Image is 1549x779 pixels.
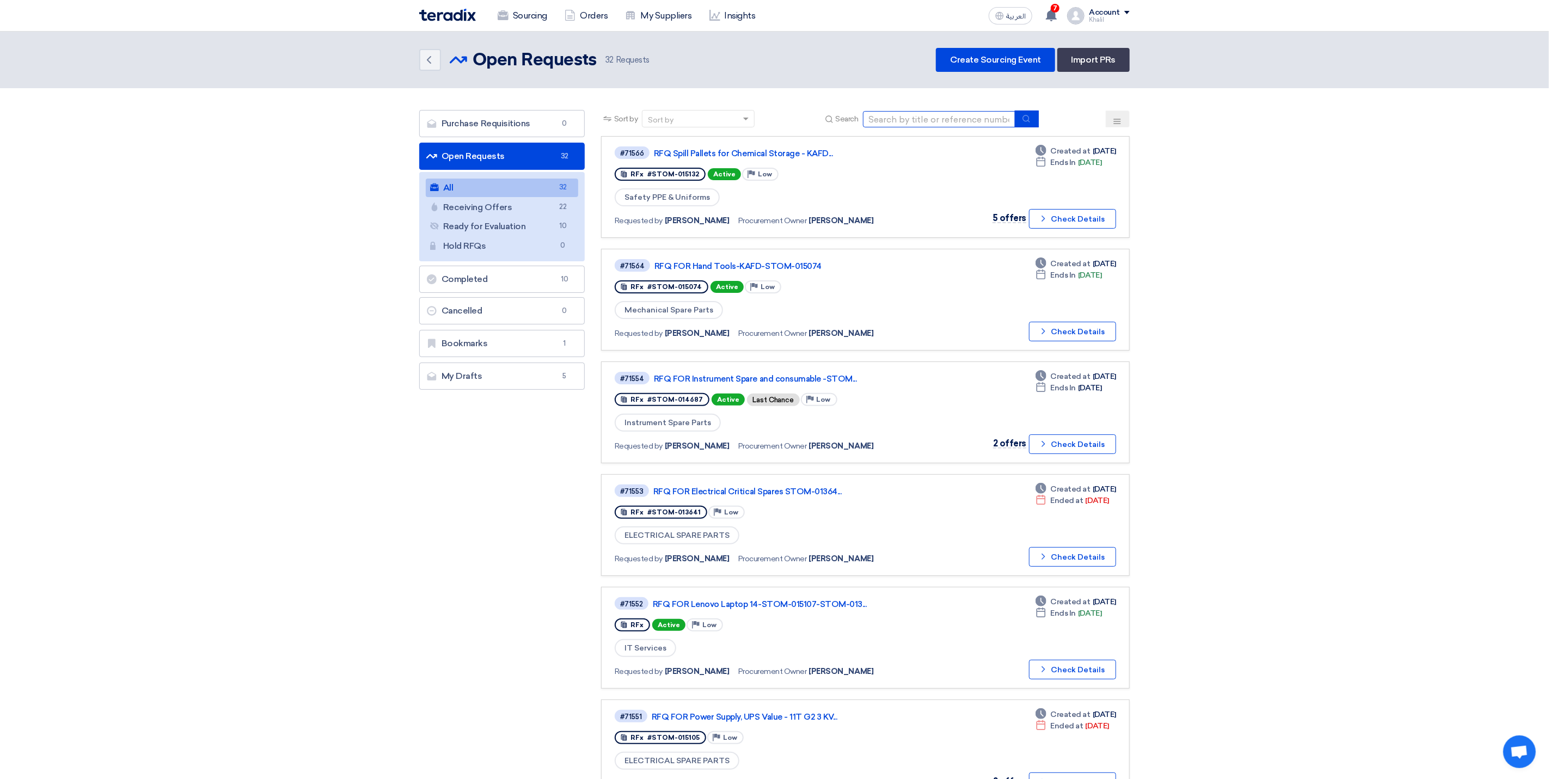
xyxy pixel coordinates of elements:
[614,113,638,125] span: Sort by
[1051,258,1091,269] span: Created at
[665,666,730,677] span: [PERSON_NAME]
[1036,720,1109,732] div: [DATE]
[556,240,570,252] span: 0
[615,301,723,319] span: Mechanical Spare Parts
[654,149,926,158] a: RFQ Spill Pallets for Chemical Storage - KAFD...
[630,508,644,516] span: RFx
[419,143,585,170] a: Open Requests32
[1029,434,1116,454] button: Check Details
[615,188,720,206] span: Safety PPE & Uniforms
[558,274,571,285] span: 10
[419,266,585,293] a: Completed10
[708,168,741,180] span: Active
[1036,495,1109,506] div: [DATE]
[993,213,1026,223] span: 5 offers
[701,4,764,28] a: Insights
[1036,382,1102,394] div: [DATE]
[558,371,571,382] span: 5
[419,9,476,21] img: Teradix logo
[426,198,578,217] a: Receiving Offers
[665,328,730,339] span: [PERSON_NAME]
[419,363,585,390] a: My Drafts5
[647,508,701,516] span: #STOM-013641
[1089,17,1130,23] div: Khalil
[1029,209,1116,229] button: Check Details
[1051,483,1091,495] span: Created at
[1051,720,1083,732] span: Ended at
[556,220,570,232] span: 10
[1051,382,1076,394] span: Ends In
[809,328,874,339] span: [PERSON_NAME]
[653,599,925,609] a: RFQ FOR Lenovo Laptop 14-STOM-015107-STOM-013...
[1051,145,1091,157] span: Created at
[473,50,597,71] h2: Open Requests
[809,215,874,226] span: [PERSON_NAME]
[1503,735,1536,768] div: Open chat
[738,553,807,565] span: Procurement Owner
[615,752,739,770] span: ELECTRICAL SPARE PARTS
[993,438,1026,449] span: 2 offers
[556,182,570,193] span: 32
[556,201,570,213] span: 22
[615,215,663,226] span: Requested by
[558,338,571,349] span: 1
[647,283,702,291] span: #STOM-015074
[615,666,663,677] span: Requested by
[1051,709,1091,720] span: Created at
[419,330,585,357] a: Bookmarks1
[809,553,874,565] span: [PERSON_NAME]
[1051,157,1076,168] span: Ends In
[1051,596,1091,608] span: Created at
[747,394,800,406] div: Last Chance
[1036,596,1116,608] div: [DATE]
[989,7,1032,24] button: العربية
[724,508,738,516] span: Low
[761,283,775,291] span: Low
[1036,371,1116,382] div: [DATE]
[630,396,644,403] span: RFx
[426,179,578,197] a: All
[702,621,717,629] span: Low
[1051,4,1060,13] span: 7
[1036,608,1102,619] div: [DATE]
[758,170,772,178] span: Low
[1029,322,1116,341] button: Check Details
[558,118,571,129] span: 0
[620,488,644,495] div: #71553
[647,170,699,178] span: #STOM-015132
[1089,8,1120,17] div: Account
[665,553,730,565] span: [PERSON_NAME]
[654,261,927,271] a: RFQ FOR Hand Tools-KAFD-STOM-015074
[426,237,578,255] a: Hold RFQs
[615,553,663,565] span: Requested by
[1051,371,1091,382] span: Created at
[1036,145,1116,157] div: [DATE]
[1051,495,1083,506] span: Ended at
[426,217,578,236] a: Ready for Evaluation
[1051,269,1076,281] span: Ends In
[665,440,730,452] span: [PERSON_NAME]
[615,440,663,452] span: Requested by
[836,113,859,125] span: Search
[653,487,926,496] a: RFQ FOR Electrical Critical Spares STOM-01364...
[1036,269,1102,281] div: [DATE]
[809,666,874,677] span: [PERSON_NAME]
[738,215,807,226] span: Procurement Owner
[615,526,739,544] span: ELECTRICAL SPARE PARTS
[630,283,644,291] span: RFx
[620,150,644,157] div: #71566
[648,114,674,126] div: Sort by
[630,170,644,178] span: RFx
[738,328,807,339] span: Procurement Owner
[817,396,831,403] span: Low
[1036,258,1116,269] div: [DATE]
[652,712,924,722] a: RFQ FOR Power Supply, UPS Value - 11T G2 3 KV...
[711,281,744,293] span: Active
[654,374,926,384] a: RFQ FOR Instrument Spare and consumable -STOM...
[738,440,807,452] span: Procurement Owner
[1057,48,1130,72] a: Import PRs
[558,151,571,162] span: 32
[1006,13,1026,20] span: العربية
[615,328,663,339] span: Requested by
[630,621,644,629] span: RFx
